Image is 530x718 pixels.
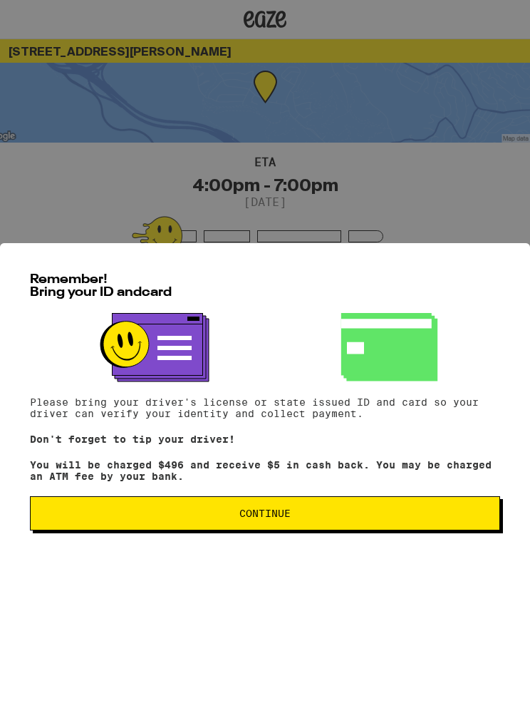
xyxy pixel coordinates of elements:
[30,497,500,531] button: Continue
[30,397,500,420] p: Please bring your driver's license or state issued ID and card so your driver can verify your ide...
[30,274,172,299] span: Remember! Bring your ID and card
[30,434,500,446] p: Don't forget to tip your driver!
[239,509,291,519] span: Continue
[30,460,500,483] p: You will be charged $496 and receive $5 in cash back. You may be charged an ATM fee by your bank.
